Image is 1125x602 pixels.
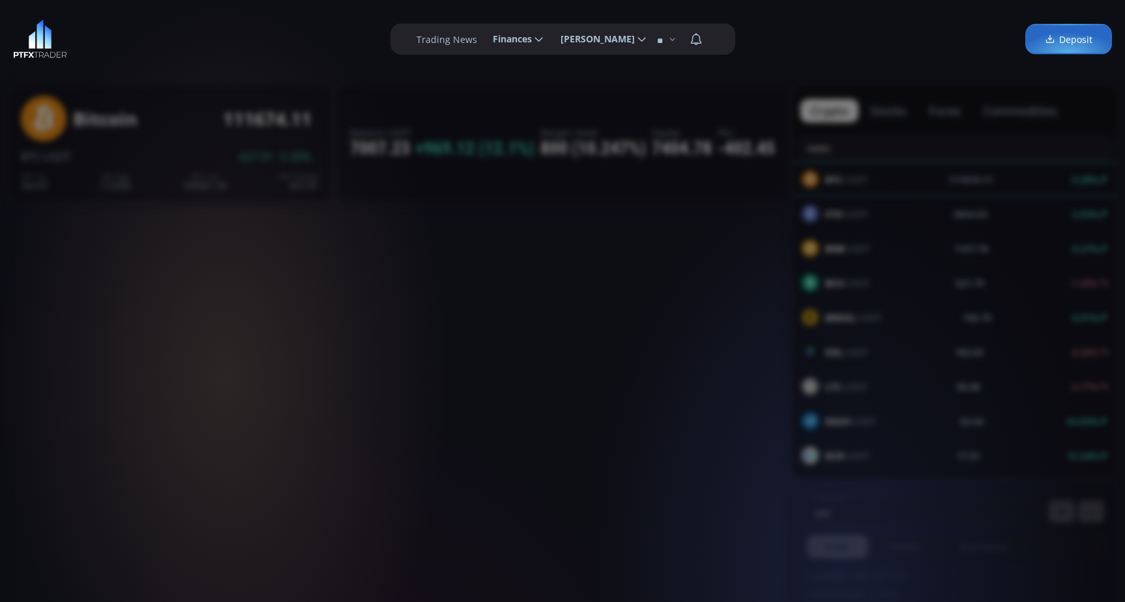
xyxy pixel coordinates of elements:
[1025,24,1112,55] a: Deposit
[551,26,635,52] span: [PERSON_NAME]
[1045,33,1092,46] span: Deposit
[416,33,477,46] label: Trading News
[484,26,532,52] span: Finances
[13,20,67,59] img: LOGO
